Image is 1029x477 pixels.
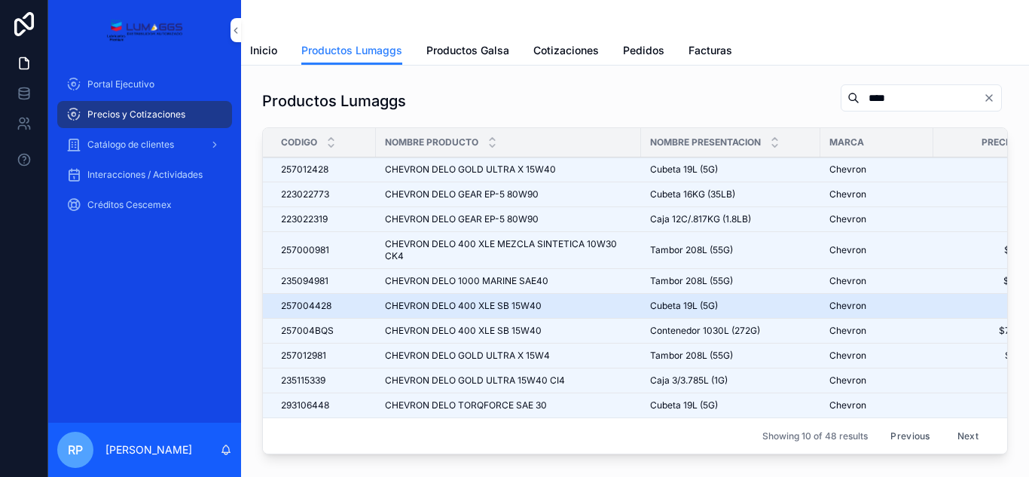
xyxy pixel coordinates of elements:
[829,300,924,312] a: Chevron
[57,101,232,128] a: Precios y Cotizaciones
[281,244,367,256] a: 257000981
[623,37,664,67] a: Pedidos
[250,37,277,67] a: Inicio
[57,71,232,98] a: Portal Ejecutivo
[281,275,328,287] span: 235094981
[281,300,331,312] span: 257004428
[650,350,811,362] a: Tambor 208L (55G)
[281,136,317,148] span: Codigo
[426,37,509,67] a: Productos Galsa
[262,90,406,112] h1: Productos Lumaggs
[385,238,632,262] a: CHEVRON DELO 400 XLE MEZCLA SINTETICA 10W30 CK4
[57,161,232,188] a: Interacciones / Actividades
[87,139,174,150] font: Catálogo de clientes
[106,18,182,42] img: Logotipo de la aplicación
[385,275,548,287] span: CHEVRON DELO 1000 MARINE SAE40
[650,275,811,287] a: Tambor 208L (55G)
[650,375,728,387] span: Caja 3/3.785L (1G)
[281,350,367,362] a: 257012981
[650,244,811,256] a: Tambor 208L (55G)
[829,325,866,337] span: Chevron
[829,375,924,387] a: Chevron
[281,350,326,362] span: 257012981
[650,325,760,337] span: Contenedor 1030L (272G)
[385,300,542,312] span: CHEVRON DELO 400 XLE SB 15W40
[385,325,542,337] span: CHEVRON DELO 400 XLE SB 15W40
[650,164,811,176] a: Cubeta 19L (5G)
[650,188,811,200] a: Cubeta 16KG (35LB)
[650,188,735,200] span: Cubeta 16KG (35LB)
[829,399,924,411] a: Chevron
[829,244,866,256] span: Chevron
[829,275,866,287] span: Chevron
[533,37,599,67] a: Cotizaciones
[87,78,154,90] font: Portal Ejecutivo
[650,213,751,225] span: Caja 12C/.817KG (1.8LB)
[385,350,632,362] a: CHEVRON DELO GOLD ULTRA X 15W4
[650,300,811,312] a: Cubeta 19L (5G)
[880,424,940,448] button: Previous
[281,399,329,411] span: 293106448
[281,325,367,337] a: 257004BQS
[829,325,924,337] a: Chevron
[650,213,811,225] a: Caja 12C/.817KG (1.8LB)
[385,325,632,337] a: CHEVRON DELO 400 XLE SB 15W40
[87,109,185,120] font: Precios y Cotizaciones
[650,275,733,287] span: Tambor 208L (55G)
[105,443,192,456] font: [PERSON_NAME]
[829,350,924,362] a: Chevron
[829,300,866,312] span: Chevron
[385,213,632,225] a: CHEVRON DELO GEAR EP-5 80W90
[385,350,550,362] span: CHEVRON DELO GOLD ULTRA X 15W4
[623,43,664,58] span: Pedidos
[281,300,367,312] a: 257004428
[281,325,334,337] span: 257004BQS
[301,43,402,58] span: Productos Lumaggs
[385,399,547,411] span: CHEVRON DELO TORQFORCE SAE 30
[829,213,866,225] span: Chevron
[281,375,367,387] a: 235115339
[301,37,402,66] a: Productos Lumaggs
[829,350,866,362] span: Chevron
[385,188,632,200] a: CHEVRON DELO GEAR EP-5 80W90
[650,244,733,256] span: Tambor 208L (55G)
[650,164,718,176] span: Cubeta 19L (5G)
[281,164,328,176] span: 257012428
[385,164,556,176] span: CHEVRON DELO GOLD ULTRA X 15W40
[385,136,478,148] span: Nombre Producto
[983,92,1001,104] button: Clear
[829,375,866,387] span: Chevron
[829,188,924,200] a: Chevron
[385,275,632,287] a: CHEVRON DELO 1000 MARINE SAE40
[68,442,83,457] font: RP
[385,213,539,225] span: CHEVRON DELO GEAR EP-5 80W90
[385,375,632,387] a: CHEVRON DELO GOLD ULTRA 15W40 CI4
[829,213,924,225] a: Chevron
[48,60,241,238] div: contenido desplazable
[281,164,367,176] a: 257012428
[650,350,733,362] span: Tambor 208L (55G)
[829,275,924,287] a: Chevron
[829,244,924,256] a: Chevron
[57,191,232,219] a: Créditos Cescemex
[689,37,732,67] a: Facturas
[385,164,632,176] a: CHEVRON DELO GOLD ULTRA X 15W40
[281,275,367,287] a: 235094981
[57,131,232,158] a: Catálogo de clientes
[829,164,924,176] a: Chevron
[87,169,203,180] font: Interacciones / Actividades
[281,399,367,411] a: 293106448
[829,136,864,148] span: Marca
[87,199,172,210] font: Créditos Cescemex
[689,43,732,58] span: Facturas
[426,43,509,58] span: Productos Galsa
[281,375,325,387] span: 235115339
[385,300,632,312] a: CHEVRON DELO 400 XLE SB 15W40
[829,399,866,411] span: Chevron
[650,300,718,312] span: Cubeta 19L (5G)
[650,136,761,148] span: Nombre Presentacion
[250,43,277,58] span: Inicio
[281,213,367,225] a: 223022319
[281,244,329,256] span: 257000981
